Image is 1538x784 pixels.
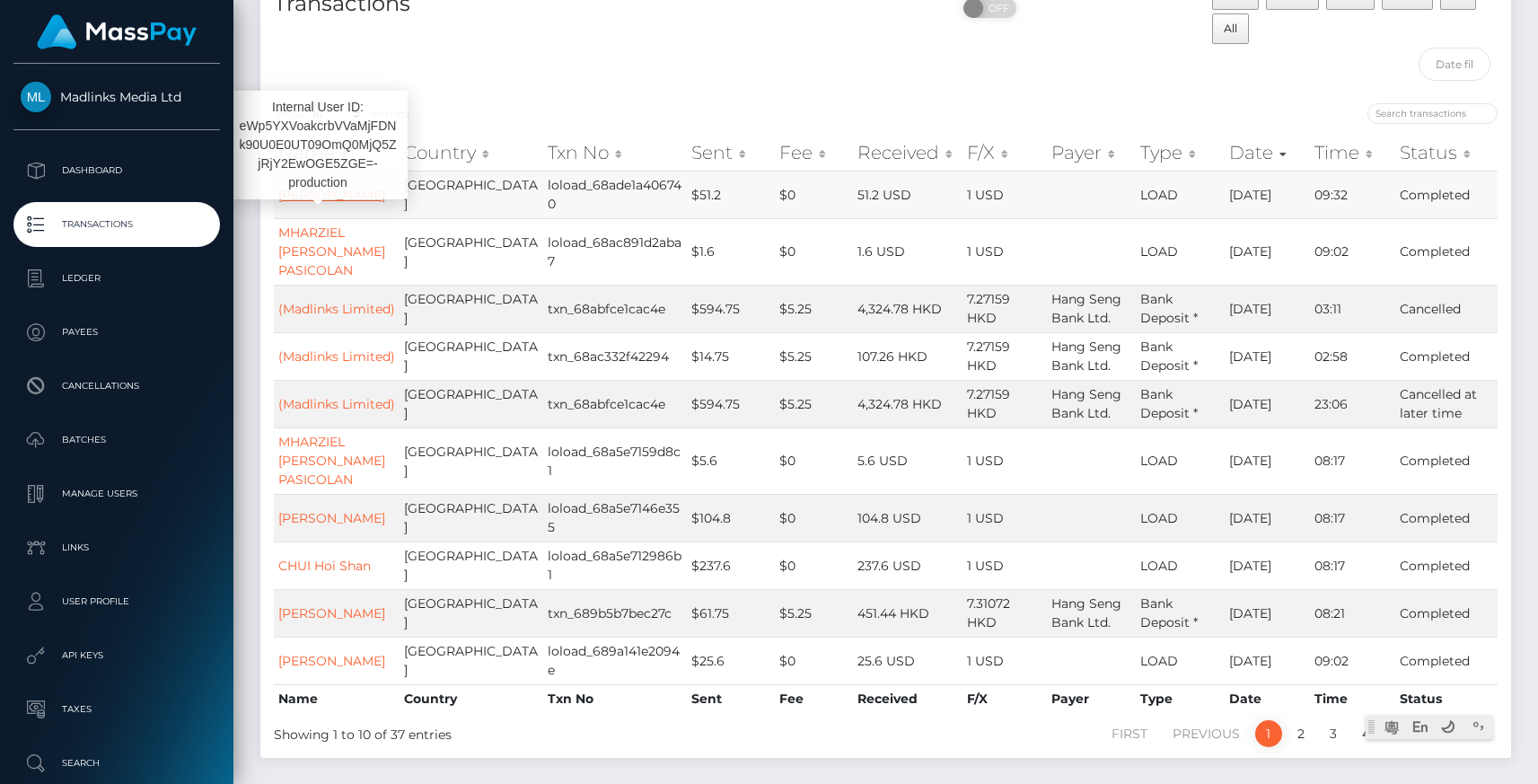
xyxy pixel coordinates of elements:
[1225,332,1310,380] td: [DATE]
[21,427,213,454] p: Batches
[278,605,385,621] a: [PERSON_NAME]
[962,332,1047,380] td: 7.27159 HKD
[21,480,213,507] p: Manage Users
[1225,171,1310,218] td: [DATE]
[13,525,220,570] a: Links
[1310,332,1395,380] td: 02:58
[21,588,213,615] p: User Profile
[853,135,962,171] th: Received: activate to sort column ascending
[687,218,775,285] td: $1.6
[962,427,1047,494] td: 1 USD
[962,171,1047,218] td: 1 USD
[1395,494,1498,542] td: Completed
[543,380,687,427] td: txn_68abfce1cac4e
[1255,720,1282,747] a: 1
[278,653,385,669] a: [PERSON_NAME]
[274,718,768,744] div: Showing 1 to 10 of 37 entries
[400,285,543,332] td: [GEOGRAPHIC_DATA]
[1320,720,1347,747] a: 3
[1395,637,1498,684] td: Completed
[21,373,213,400] p: Cancellations
[13,89,220,105] span: Madlinks Media Ltd
[400,427,543,494] td: [GEOGRAPHIC_DATA]
[1395,332,1498,380] td: Completed
[1136,332,1225,380] td: Bank Deposit *
[274,684,400,713] th: Name
[400,494,543,542] td: [GEOGRAPHIC_DATA]
[775,637,853,684] td: $0
[1051,386,1121,421] span: Hang Seng Bank Ltd.
[853,218,962,285] td: 1.6 USD
[1395,218,1498,285] td: Completed
[1395,589,1498,637] td: Completed
[13,579,220,624] a: User Profile
[1310,218,1395,285] td: 09:02
[775,494,853,542] td: $0
[1310,380,1395,427] td: 23:06
[962,494,1047,542] td: 1 USD
[1225,218,1310,285] td: [DATE]
[1136,589,1225,637] td: Bank Deposit *
[13,633,220,678] a: API Keys
[853,380,962,427] td: 4,324.78 HKD
[21,82,51,112] img: Madlinks Media Ltd
[1051,595,1121,630] span: Hang Seng Bank Ltd.
[853,542,962,589] td: 237.6 USD
[687,427,775,494] td: $5.6
[1136,684,1225,713] th: Type
[400,380,543,427] td: [GEOGRAPHIC_DATA]
[775,332,853,380] td: $5.25
[278,510,385,526] a: [PERSON_NAME]
[1225,427,1310,494] td: [DATE]
[853,684,962,713] th: Received
[13,310,220,355] a: Payees
[1212,13,1250,44] button: All
[543,218,687,285] td: loload_68ac891d2aba7
[1395,427,1498,494] td: Completed
[687,494,775,542] td: $104.8
[853,332,962,380] td: 107.26 HKD
[853,285,962,332] td: 4,324.78 HKD
[775,684,853,713] th: Fee
[21,157,213,184] p: Dashboard
[962,135,1047,171] th: F/X: activate to sort column ascending
[1310,171,1395,218] td: 09:32
[962,542,1047,589] td: 1 USD
[1395,285,1498,332] td: Cancelled
[687,380,775,427] td: $594.75
[400,637,543,684] td: [GEOGRAPHIC_DATA]
[1419,48,1490,81] input: Date filter
[543,589,687,637] td: txn_689b5b7bec27c
[1395,542,1498,589] td: Completed
[775,542,853,589] td: $0
[853,494,962,542] td: 104.8 USD
[543,285,687,332] td: txn_68abfce1cac4e
[962,684,1047,713] th: F/X
[21,642,213,669] p: API Keys
[775,171,853,218] td: $0
[13,418,220,462] a: Batches
[853,427,962,494] td: 5.6 USD
[1136,135,1225,171] th: Type: activate to sort column ascending
[1395,684,1498,713] th: Status
[1367,103,1498,124] input: Search transactions
[687,135,775,171] th: Sent: activate to sort column ascending
[1136,218,1225,285] td: LOAD
[1136,542,1225,589] td: LOAD
[543,171,687,218] td: loload_68ade1a406740
[1310,427,1395,494] td: 08:17
[1310,684,1395,713] th: Time
[1395,171,1498,218] td: Completed
[278,225,385,278] a: MHARZIEL [PERSON_NAME] PASICOLAN
[1136,285,1225,332] td: Bank Deposit *
[543,542,687,589] td: loload_68a5e712986b1
[775,380,853,427] td: $5.25
[1310,494,1395,542] td: 08:17
[1395,135,1498,171] th: Status: activate to sort column ascending
[1225,285,1310,332] td: [DATE]
[1225,494,1310,542] td: [DATE]
[1395,380,1498,427] td: Cancelled at later time
[775,427,853,494] td: $0
[400,542,543,589] td: [GEOGRAPHIC_DATA]
[1136,171,1225,218] td: LOAD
